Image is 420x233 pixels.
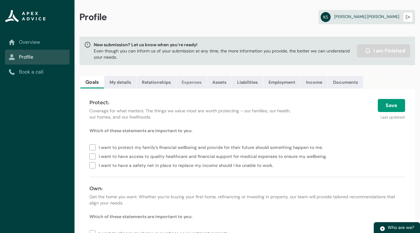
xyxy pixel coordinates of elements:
[137,76,176,88] a: Relationships
[89,194,405,206] p: Get the home you want. Whether you’re buying your first home, refinancing or investing in propert...
[334,14,399,19] span: [PERSON_NAME] [PERSON_NAME]
[365,48,371,54] img: alarm.svg
[99,160,276,169] span: I want to have a safety net in place to replace my income should I be unable to work.
[94,48,355,60] p: Even though you can inform us of your submission at any time, the more information you provide, t...
[94,42,355,48] span: New submission? Let us know when you’re ready!
[9,68,66,76] a: Book a call
[380,226,385,231] img: play.svg
[373,47,405,55] span: I am Finished
[99,142,325,151] span: I want to protect my family's financial wellbeing and provide for their future should something h...
[99,151,329,160] span: I want to have access to quality healthcare and financial support for medical expenses to ensure ...
[207,76,232,88] a: Assets
[89,213,405,220] p: Which of these statements are important to you:
[318,10,415,24] a: KS[PERSON_NAME] [PERSON_NAME]
[89,108,297,120] p: Coverage for what matters. The things we value most are worth protecting – our families, our heal...
[104,76,136,88] a: My details
[176,76,207,88] a: Expenses
[89,99,297,106] h4: Protect:
[263,76,300,88] a: Employment
[89,185,405,192] h4: Own:
[378,99,405,112] button: Save
[403,12,413,22] button: Logout
[388,225,414,230] span: Who are we?
[80,76,104,88] a: Goals
[301,76,327,88] a: Income
[9,53,66,61] a: Profile
[9,38,66,46] a: Overview
[305,112,405,120] p: Last updated:
[89,128,405,134] p: Which of these statements are important to you:
[357,44,410,57] button: I am Finished
[328,76,363,88] a: Documents
[5,10,46,22] img: Apex Advice Group
[232,76,263,88] a: Liabilities
[321,12,331,22] abbr: KS
[79,11,107,23] span: Profile
[5,35,70,79] nav: Sub page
